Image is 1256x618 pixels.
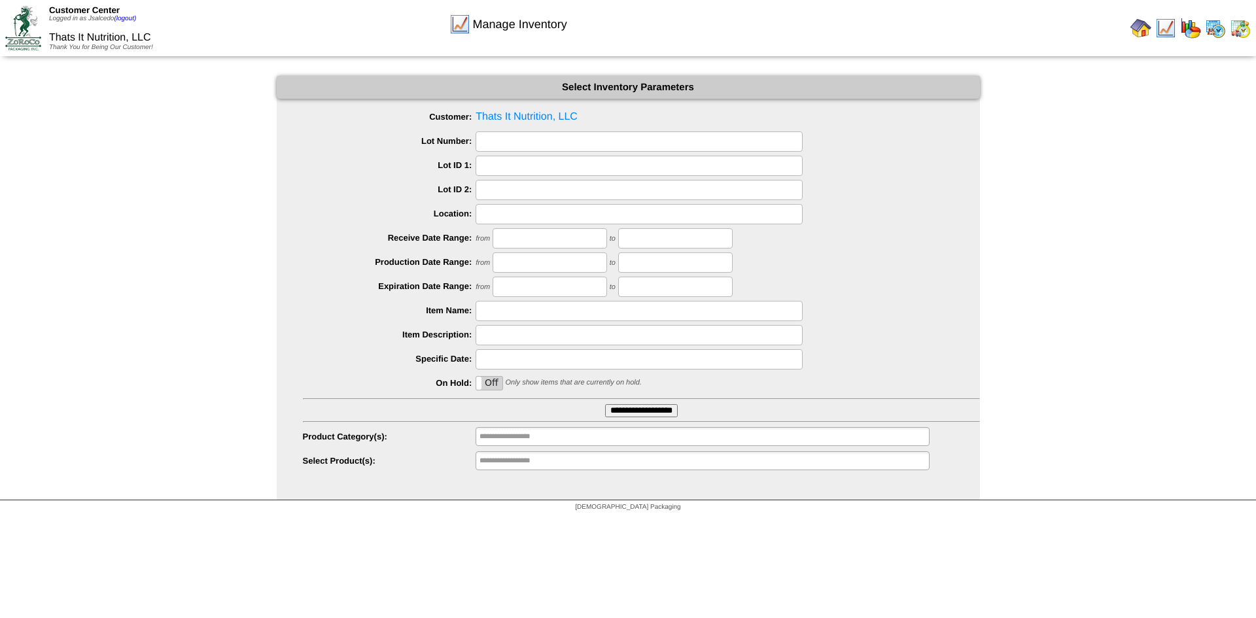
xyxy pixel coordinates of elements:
span: Thats It Nutrition, LLC [303,107,980,127]
span: Only show items that are currently on hold. [505,379,641,386]
span: Logged in as Jsalcedo [49,15,136,22]
label: Select Product(s): [303,456,476,466]
label: Receive Date Range: [303,233,476,243]
label: Customer: [303,112,476,122]
span: to [610,235,616,243]
label: Off [476,377,502,390]
label: Item Description: [303,330,476,339]
div: Select Inventory Parameters [277,76,980,99]
label: Item Name: [303,305,476,315]
label: Lot ID 2: [303,184,476,194]
label: Product Category(s): [303,432,476,441]
img: graph.gif [1180,18,1201,39]
span: to [610,283,616,291]
img: calendarinout.gif [1230,18,1251,39]
span: Thank You for Being Our Customer! [49,44,153,51]
span: to [610,259,616,267]
div: OnOff [476,376,503,390]
label: Production Date Range: [303,257,476,267]
span: from [476,259,490,267]
span: from [476,235,490,243]
span: from [476,283,490,291]
label: Lot Number: [303,136,476,146]
a: (logout) [114,15,136,22]
span: Manage Inventory [473,18,567,31]
img: home.gif [1130,18,1151,39]
img: line_graph.gif [449,14,470,35]
img: line_graph.gif [1155,18,1176,39]
img: ZoRoCo_Logo(Green%26Foil)%20jpg.webp [5,6,41,50]
label: Location: [303,209,476,218]
span: Thats It Nutrition, LLC [49,32,151,43]
span: Customer Center [49,5,120,15]
label: Specific Date: [303,354,476,364]
label: Lot ID 1: [303,160,476,170]
label: Expiration Date Range: [303,281,476,291]
label: On Hold: [303,378,476,388]
span: [DEMOGRAPHIC_DATA] Packaging [575,504,680,511]
img: calendarprod.gif [1205,18,1226,39]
